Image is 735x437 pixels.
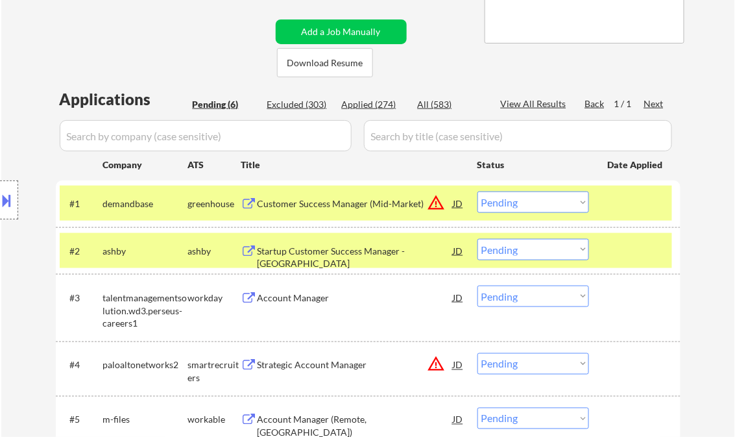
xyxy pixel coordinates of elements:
div: Status [477,153,589,176]
div: Account Manager [258,292,453,305]
div: View All Results [501,97,570,110]
div: paloaltonetworks2 [103,359,188,372]
div: Next [644,97,665,110]
div: smartrecruiters [188,359,241,384]
div: Date Applied [608,158,665,171]
div: Strategic Account Manager [258,359,453,372]
div: m-files [103,414,188,427]
div: Applied (274) [342,98,407,111]
button: Add a Job Manually [276,19,407,44]
button: warning_amber [428,355,446,373]
div: #4 [70,359,93,372]
div: #5 [70,414,93,427]
div: JD [452,353,465,377]
div: JD [452,286,465,309]
div: Customer Success Manager (Mid-Market) [258,197,453,210]
div: 1 / 1 [614,97,644,110]
button: Download Resume [277,48,373,77]
div: JD [452,408,465,431]
button: warning_amber [428,194,446,212]
div: Title [241,158,465,171]
div: workable [188,414,241,427]
div: Excluded (303) [267,98,332,111]
div: All (583) [418,98,483,111]
div: Startup Customer Success Manager - [GEOGRAPHIC_DATA] [258,245,453,270]
div: JD [452,192,465,215]
input: Search by title (case sensitive) [364,120,672,151]
div: JD [452,239,465,262]
div: Back [585,97,606,110]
